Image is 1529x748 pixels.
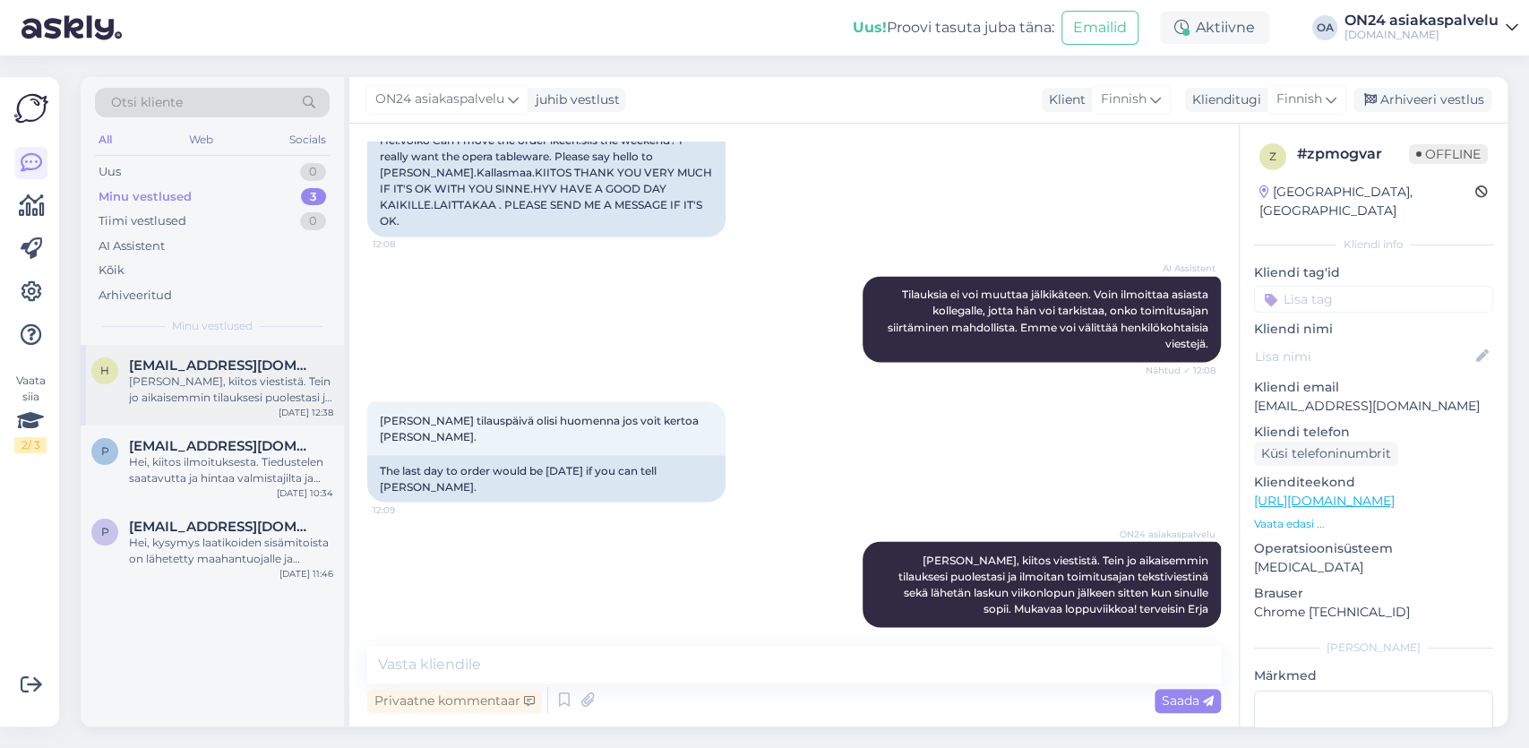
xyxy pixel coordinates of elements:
[14,437,47,453] div: 2 / 3
[1254,236,1493,253] div: Kliendi info
[1353,88,1491,112] div: Arhiveeri vestlus
[1162,692,1214,709] span: Saada
[99,237,165,255] div: AI Assistent
[898,553,1211,615] span: [PERSON_NAME], kiitos viestistä. Tein jo aikaisemmin tilauksesi puolestasi ja ilmoitan toimitusaj...
[1255,347,1473,366] input: Lisa nimi
[1269,150,1276,163] span: z
[1254,603,1493,622] p: Chrome [TECHNICAL_ID]
[99,287,172,305] div: Arhiveeritud
[1259,183,1475,220] div: [GEOGRAPHIC_DATA], [GEOGRAPHIC_DATA]
[129,438,315,454] span: paivimr@meiliboxi.fi
[1254,539,1493,558] p: Operatsioonisüsteem
[1148,628,1215,641] span: 12:38
[1254,493,1395,509] a: [URL][DOMAIN_NAME]
[528,90,620,109] div: juhib vestlust
[1160,12,1269,44] div: Aktiivne
[1297,143,1409,165] div: # zpmogvar
[367,455,726,502] div: The last day to order would be [DATE] if you can tell [PERSON_NAME].
[1254,442,1398,466] div: Küsi telefoninumbrit
[1101,90,1147,109] span: Finnish
[129,374,333,406] div: [PERSON_NAME], kiitos viestistä. Tein jo aikaisemmin tilauksesi puolestasi ja ilmoitan toimitusaj...
[300,212,326,230] div: 0
[101,444,109,458] span: p
[1254,584,1493,603] p: Brauser
[888,288,1211,349] span: Tilauksia ei voi muuttaa jälkikäteen. Voin ilmoittaa asiasta kollegalle, jotta hän voi tarkistaa,...
[129,357,315,374] span: hurinapiipari@hotmail.com
[99,188,192,206] div: Minu vestlused
[172,318,253,334] span: Minu vestlused
[99,163,121,181] div: Uus
[1254,263,1493,282] p: Kliendi tag'id
[853,19,887,36] b: Uus!
[380,413,701,443] span: [PERSON_NAME] tilauspäivä olisi huomenna jos voit kertoa [PERSON_NAME].
[1254,666,1493,685] p: Märkmed
[1254,320,1493,339] p: Kliendi nimi
[1254,473,1493,492] p: Klienditeekond
[1148,262,1215,275] span: AI Assistent
[1254,397,1493,416] p: [EMAIL_ADDRESS][DOMAIN_NAME]
[185,128,217,151] div: Web
[1042,90,1086,109] div: Klient
[300,163,326,181] div: 0
[1254,640,1493,656] div: [PERSON_NAME]
[367,689,542,713] div: Privaatne kommentaar
[129,454,333,486] div: Hei, kiitos ilmoituksesta. Tiedustelen saatavutta ja hintaa valmistajilta ja vastaamme sinulle va...
[1409,144,1488,164] span: Offline
[279,567,333,580] div: [DATE] 11:46
[1254,378,1493,397] p: Kliendi email
[129,519,315,535] span: pipsalai1@gmail.com
[1185,90,1261,109] div: Klienditugi
[1254,558,1493,577] p: [MEDICAL_DATA]
[373,237,440,251] span: 12:08
[99,212,186,230] div: Tiimi vestlused
[279,406,333,419] div: [DATE] 12:38
[277,486,333,500] div: [DATE] 10:34
[1254,423,1493,442] p: Kliendi telefon
[373,503,440,516] span: 12:09
[1344,28,1499,42] div: [DOMAIN_NAME]
[14,373,47,453] div: Vaata siia
[95,128,116,151] div: All
[101,525,109,538] span: p
[1120,527,1215,540] span: ON24 asiakaspalvelu
[1344,13,1518,42] a: ON24 asiakaspalvelu[DOMAIN_NAME]
[99,262,125,279] div: Kõik
[1312,15,1337,40] div: OA
[1276,90,1322,109] span: Finnish
[367,125,726,236] div: Hei.voiko Can I move the order lkeen.siis the weekend? I really want the opera tableware. Please ...
[1344,13,1499,28] div: ON24 asiakaspalvelu
[1061,11,1138,45] button: Emailid
[286,128,330,151] div: Socials
[375,90,504,109] span: ON24 asiakaspalvelu
[853,17,1054,39] div: Proovi tasuta juba täna:
[1146,363,1215,376] span: Nähtud ✓ 12:08
[1254,516,1493,532] p: Vaata edasi ...
[14,91,48,125] img: Askly Logo
[100,364,109,377] span: h
[301,188,326,206] div: 3
[111,93,183,112] span: Otsi kliente
[1254,286,1493,313] input: Lisa tag
[129,535,333,567] div: Hei, kysymys laatikoiden sisämitoista on lähetetty maahantuojalle ja vastaamme vastauksen saatuam...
